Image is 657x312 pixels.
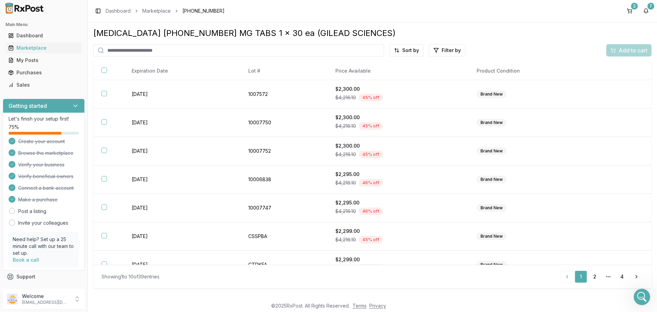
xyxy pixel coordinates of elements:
[5,160,101,193] div: Continue on WhatsApp
[5,54,82,66] a: My Posts
[29,201,68,205] b: [PERSON_NAME]
[22,300,70,305] p: [EMAIL_ADDRESS][DOMAIN_NAME]
[18,220,68,226] a: Invite your colleagues
[240,251,327,279] td: CTDKFA
[118,222,129,233] button: Send a message…
[335,151,356,158] span: $4,216.10
[26,75,132,90] div: I have an issue that's slowing me down
[18,138,65,145] span: Create your account
[359,94,383,101] div: 45 % off
[18,170,88,184] button: Continue on WhatsApp
[101,273,159,280] div: Showing 1 to 10 of 39 entries
[9,102,47,110] h3: Getting started
[123,165,240,194] td: [DATE]
[468,62,600,80] th: Product Condition
[3,55,85,66] button: My Posts
[16,286,40,292] span: Feedback
[8,69,79,76] div: Purchases
[5,138,112,160] div: You can continue the conversation on WhatsApp instead.
[6,210,131,222] textarea: Message…
[142,8,171,14] a: Marketplace
[29,200,117,206] div: joined the conversation
[335,94,356,101] span: $4,216.10
[5,96,132,138] div: Roxy says…
[561,271,643,283] nav: pagination
[359,264,383,272] div: 45 % off
[123,109,240,137] td: [DATE]
[647,3,654,10] div: 7
[630,271,643,283] a: Go to next page
[123,222,240,251] td: [DATE]
[120,3,133,15] div: Close
[477,261,506,269] div: Brand New
[3,30,85,41] button: Dashboard
[25,39,132,74] div: How do I view more than 15 entries per page? Very annoying. Would like all items on one page that...
[5,199,132,214] div: Manuel says…
[8,82,79,88] div: Sales
[359,179,383,187] div: 46 % off
[5,66,82,79] a: Purchases
[8,32,79,39] div: Dashboard
[477,204,506,212] div: Brand New
[22,224,27,229] button: Gif picker
[30,43,126,70] div: How do I view more than 15 entries per page? Very annoying. Would like all items on one page that...
[5,160,132,199] div: Roxy says…
[9,124,19,130] span: 75 %
[359,122,383,130] div: 45 % off
[429,44,465,57] button: Filter by
[335,142,461,149] div: $2,300.00
[7,294,18,304] img: User avatar
[335,179,356,186] span: $4,216.10
[327,62,469,80] th: Price Available
[442,47,461,54] span: Filter by
[477,176,506,183] div: Brand New
[335,208,356,215] span: $4,216.10
[631,3,638,10] div: 2
[624,5,635,16] button: 2
[5,22,82,27] h2: Main Menu
[93,28,652,39] div: [MEDICAL_DATA] [PHONE_NUMBER] MG TABS 1 x 30 ea (GILEAD SCIENCES)
[359,208,383,215] div: 46 % off
[18,185,74,191] span: Connect a bank account
[18,208,46,215] a: Post a listing
[5,96,112,137] div: The team will get back to you on this. Our usual reply time is a few hours.You'll get replies her...
[182,8,225,14] span: [PHONE_NUMBER]
[5,75,132,96] div: Richard says…
[5,29,82,42] a: Dashboard
[402,47,419,54] span: Sort by
[11,100,107,133] div: The team will get back to you on this. Our usual reply time is a few hours. You'll get replies he...
[5,79,82,91] a: Sales
[353,303,367,309] a: Terms
[240,62,327,80] th: Lot #
[3,67,85,78] button: Purchases
[3,42,85,53] button: Marketplace
[240,194,327,222] td: 10007747
[335,86,461,92] div: $2,300.00
[616,271,628,283] a: 4
[123,62,240,80] th: Expiration Date
[9,115,79,122] p: Let's finish your setup first!
[575,271,587,283] a: 1
[369,303,386,309] a: Privacy
[11,120,64,133] b: [EMAIL_ADDRESS][DOMAIN_NAME]
[641,5,652,16] button: 7
[18,196,58,203] span: Make a purchase
[335,171,461,178] div: $2,295.00
[123,251,240,279] td: [DATE]
[335,123,356,129] span: $4,216.10
[22,293,70,300] p: Welcome
[106,8,225,14] nav: breadcrumb
[3,79,85,90] button: Sales
[13,257,39,263] a: Book a call
[477,233,506,240] div: Brand New
[8,57,79,64] div: My Posts
[335,199,461,206] div: $2,295.00
[5,138,132,160] div: Roxy says…
[335,114,461,121] div: $2,300.00
[20,4,31,15] img: Profile image for Manuel
[11,142,107,155] div: You can continue the conversation on WhatsApp instead.
[4,3,17,16] button: go back
[390,44,423,57] button: Sort by
[11,224,16,230] button: Emoji picker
